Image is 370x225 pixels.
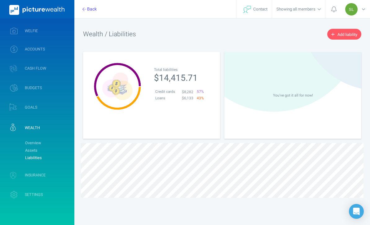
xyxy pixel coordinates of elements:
td: Credit cards [154,89,179,95]
div: You've got it all for now! [224,93,361,98]
td: Loans [154,95,179,101]
span: BUDGETS [25,85,42,90]
span: Add liability [337,32,357,37]
span: $8,282 [182,89,193,95]
td: 43 % [194,95,205,101]
button: Add liability [327,29,361,39]
span: ACCOUNTS [25,47,45,52]
div: Total liabilities [154,67,205,72]
td: 57 % [194,89,205,95]
span: GOALS [25,105,37,110]
a: Liabilities [22,154,72,162]
span: SETTINGS [25,192,43,197]
img: PictureWealth [9,5,64,15]
span: WELFIE [25,28,38,33]
span: SL [349,7,354,12]
span: $6,133 [182,96,193,101]
span: WEALTH [25,125,40,130]
span: CASH FLOW [25,66,46,71]
a: Assets [22,147,72,154]
a: Overview [22,139,72,147]
span: INSURANCE [25,173,46,178]
img: svg+xml;base64,PHN2ZyB4bWxucz0iaHR0cDovL3d3dy53My5vcmcvMjAwMC9zdmciIHdpZHRoPSIyNyIgaGVpZ2h0PSIyNC... [243,6,251,13]
div: Steven Lyon [345,3,358,15]
div: $14,415.71 [154,72,205,84]
button: Back [79,4,101,14]
h1: Wealth / Liabilities [83,29,222,39]
div: Open Intercom Messenger [349,204,364,219]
